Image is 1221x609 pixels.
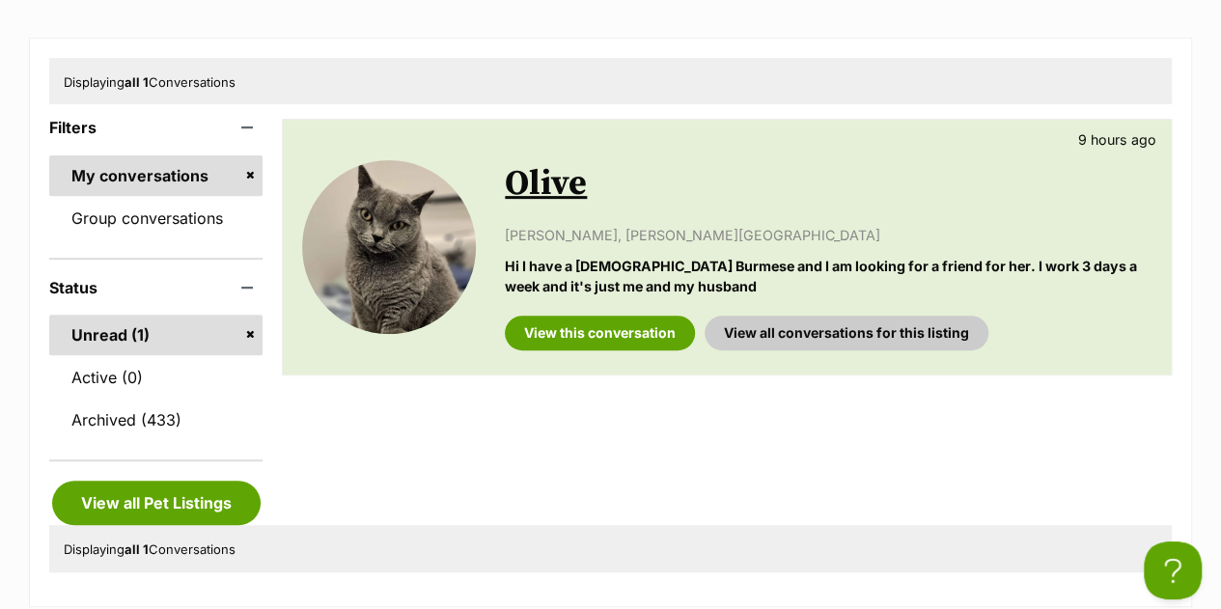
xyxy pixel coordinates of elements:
img: Olive [302,160,476,334]
header: Status [49,279,263,296]
p: Hi I have a [DEMOGRAPHIC_DATA] Burmese and I am looking for a friend for her. I work 3 days a wee... [505,256,1152,297]
iframe: Help Scout Beacon - Open [1144,541,1202,599]
a: Unread (1) [49,315,263,355]
a: Active (0) [49,357,263,398]
a: View all conversations for this listing [705,316,988,350]
header: Filters [49,119,263,136]
a: View all Pet Listings [52,481,261,525]
a: View this conversation [505,316,695,350]
strong: all 1 [125,541,149,557]
a: Group conversations [49,198,263,238]
span: Displaying Conversations [64,74,236,90]
span: Displaying Conversations [64,541,236,557]
a: Olive [505,162,587,206]
strong: all 1 [125,74,149,90]
a: Archived (433) [49,400,263,440]
p: 9 hours ago [1078,129,1156,150]
p: [PERSON_NAME], [PERSON_NAME][GEOGRAPHIC_DATA] [505,225,1152,245]
a: My conversations [49,155,263,196]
